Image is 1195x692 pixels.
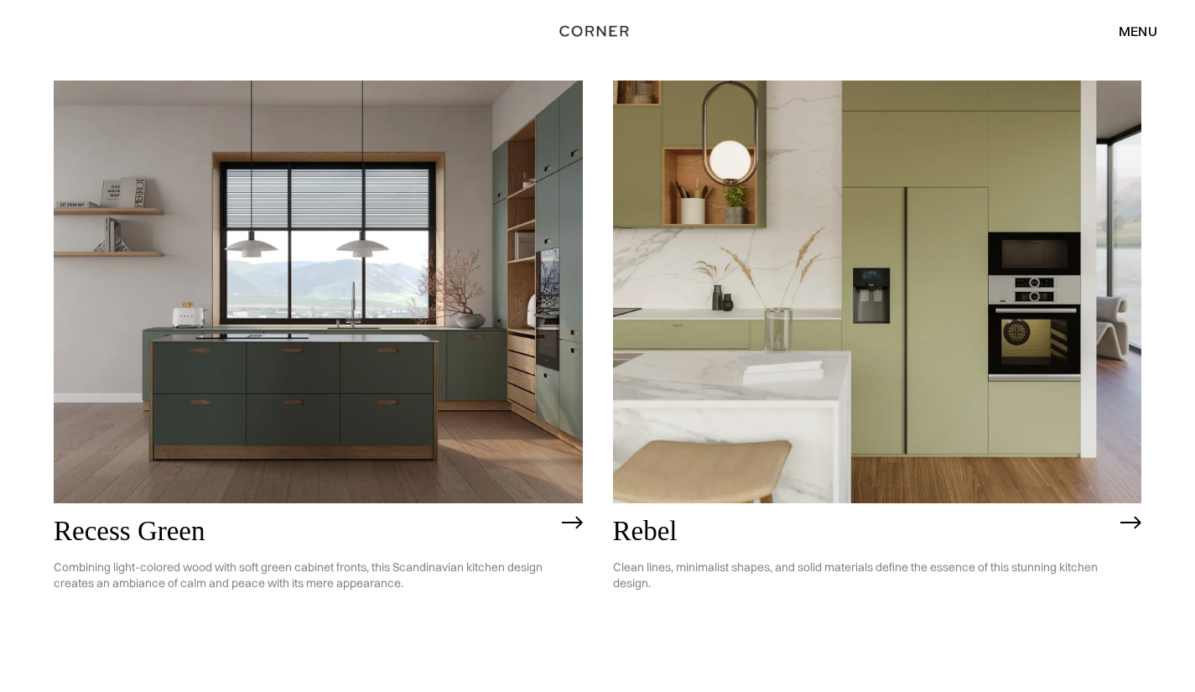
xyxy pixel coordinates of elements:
[613,516,1113,546] h2: Rebel
[54,547,553,604] p: Combining light-colored wood with soft green cabinet fronts, this Scandinavian kitchen design cre...
[1119,24,1157,38] div: menu
[613,547,1113,604] p: Clean lines, minimalist shapes, and solid materials define the essence of this stunning kitchen d...
[546,20,650,42] a: home
[54,516,553,546] h2: Recess Green
[1102,17,1157,45] div: menu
